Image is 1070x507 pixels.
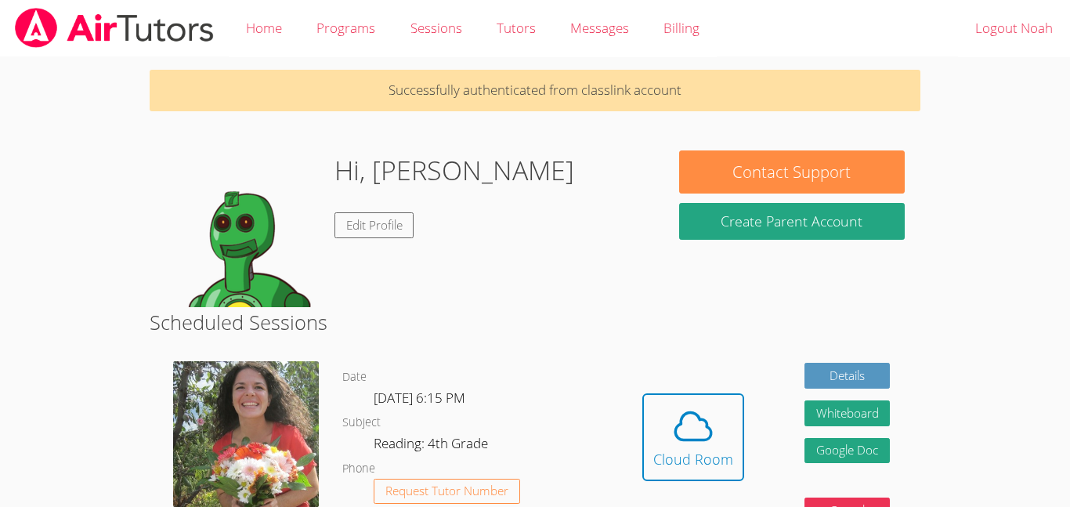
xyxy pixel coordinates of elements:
img: avatar.png [173,361,319,507]
dt: Subject [342,413,381,433]
h2: Scheduled Sessions [150,307,920,337]
button: Cloud Room [642,393,744,481]
dd: Reading: 4th Grade [374,433,491,459]
dt: Date [342,368,367,387]
h1: Hi, [PERSON_NAME] [334,150,574,190]
button: Create Parent Account [679,203,905,240]
a: Details [804,363,891,389]
img: airtutors_banner-c4298cdbf04f3fff15de1276eac7730deb9818008684d7c2e4769d2f7ddbe033.png [13,8,215,48]
button: Whiteboard [804,400,891,426]
a: Google Doc [804,438,891,464]
button: Request Tutor Number [374,479,520,505]
dt: Phone [342,459,375,479]
a: Edit Profile [334,212,414,238]
img: default.png [165,150,322,307]
button: Contact Support [679,150,905,194]
div: Cloud Room [653,448,733,470]
p: Successfully authenticated from classlink account [150,70,920,111]
span: [DATE] 6:15 PM [374,389,465,407]
span: Messages [570,19,629,37]
span: Request Tutor Number [385,485,508,497]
